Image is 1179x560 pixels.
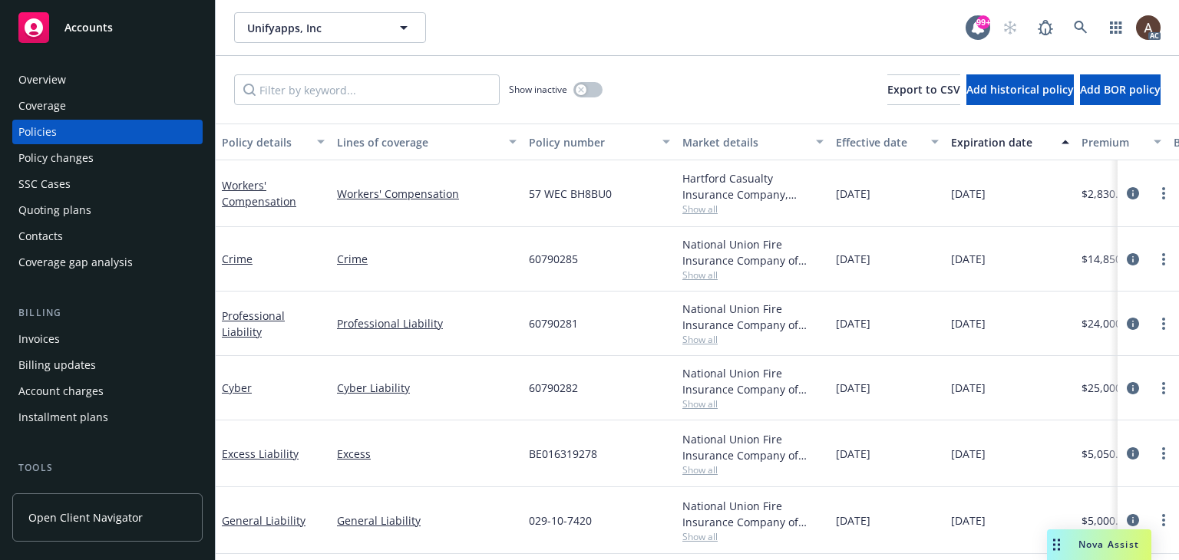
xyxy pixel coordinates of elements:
span: Add BOR policy [1080,82,1161,97]
span: Show all [682,397,824,410]
div: Coverage gap analysis [18,250,133,275]
span: Unifyapps, Inc [247,20,380,36]
span: Show all [682,463,824,476]
a: Billing updates [12,353,203,377]
a: more [1154,315,1173,333]
img: photo [1136,15,1161,40]
span: Show all [682,268,824,282]
a: Start snowing [995,12,1025,43]
span: 60790282 [529,380,578,396]
span: Accounts [64,21,113,34]
a: circleInformation [1124,250,1142,268]
a: SSC Cases [12,172,203,196]
button: Premium [1075,124,1167,160]
a: circleInformation [1124,315,1142,333]
span: [DATE] [951,446,986,462]
button: Add historical policy [966,74,1074,105]
a: Coverage [12,94,203,118]
a: circleInformation [1124,379,1142,397]
div: Lines of coverage [337,134,500,150]
a: Account charges [12,379,203,404]
span: [DATE] [951,251,986,267]
div: Coverage [18,94,66,118]
button: Export to CSV [887,74,960,105]
div: Account charges [18,379,104,404]
div: Billing updates [18,353,96,377]
a: more [1154,511,1173,529]
span: Export to CSV [887,82,960,97]
a: circleInformation [1124,511,1142,529]
button: Add BOR policy [1080,74,1161,105]
span: $24,000.00 [1082,315,1137,331]
div: Policy number [529,134,653,150]
button: Nova Assist [1047,529,1151,560]
div: Quoting plans [18,198,91,222]
input: Filter by keyword... [234,74,500,105]
div: National Union Fire Insurance Company of [GEOGRAPHIC_DATA], [GEOGRAPHIC_DATA], AIG [682,498,824,530]
div: Invoices [18,327,60,351]
a: circleInformation [1124,444,1142,463]
div: SSC Cases [18,172,71,196]
a: Cyber Liability [337,380,517,396]
a: Policies [12,120,203,144]
span: [DATE] [836,186,870,202]
a: circleInformation [1124,184,1142,203]
a: Policy changes [12,146,203,170]
span: [DATE] [951,512,986,529]
button: Policy number [523,124,676,160]
a: more [1154,250,1173,268]
span: $5,000.00 [1082,512,1131,529]
a: Invoices [12,327,203,351]
a: Report a Bug [1030,12,1061,43]
span: Show all [682,530,824,543]
a: Switch app [1101,12,1131,43]
span: [DATE] [836,446,870,462]
span: $5,050.00 [1082,446,1131,462]
span: 57 WEC BH8BU0 [529,186,612,202]
div: National Union Fire Insurance Company of [GEOGRAPHIC_DATA], [GEOGRAPHIC_DATA], AIG [682,236,824,268]
button: Effective date [830,124,945,160]
span: [DATE] [951,186,986,202]
div: Premium [1082,134,1144,150]
span: [DATE] [951,380,986,396]
a: General Liability [337,512,517,529]
a: Coverage gap analysis [12,250,203,275]
button: Policy details [216,124,331,160]
span: [DATE] [836,512,870,529]
div: Tools [12,460,203,476]
div: National Union Fire Insurance Company of [GEOGRAPHIC_DATA], [GEOGRAPHIC_DATA], AIG [682,301,824,333]
div: Installment plans [18,405,108,430]
a: more [1154,379,1173,397]
span: $14,850.00 [1082,251,1137,267]
a: Crime [222,252,253,266]
div: Drag to move [1047,529,1066,560]
span: 60790281 [529,315,578,331]
a: General Liability [222,513,305,528]
div: 99+ [976,12,990,26]
div: National Union Fire Insurance Company of [GEOGRAPHIC_DATA], [GEOGRAPHIC_DATA], AIG [682,431,824,463]
div: Policy details [222,134,308,150]
span: BE016319278 [529,446,597,462]
span: Nova Assist [1078,538,1139,551]
div: Contacts [18,224,63,249]
span: 029-10-7420 [529,512,592,529]
button: Expiration date [945,124,1075,160]
a: Search [1065,12,1096,43]
a: Professional Liability [222,308,285,339]
div: Policy changes [18,146,94,170]
a: Workers' Compensation [337,186,517,202]
span: [DATE] [836,251,870,267]
div: Billing [12,305,203,321]
a: more [1154,444,1173,463]
div: Overview [18,68,66,92]
a: Quoting plans [12,198,203,222]
span: $2,830.00 [1082,186,1131,202]
a: Overview [12,68,203,92]
span: [DATE] [951,315,986,331]
a: more [1154,184,1173,203]
a: Excess [337,446,517,462]
span: $25,000.00 [1082,380,1137,396]
span: Show inactive [509,83,567,96]
a: Crime [337,251,517,267]
span: Show all [682,333,824,346]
